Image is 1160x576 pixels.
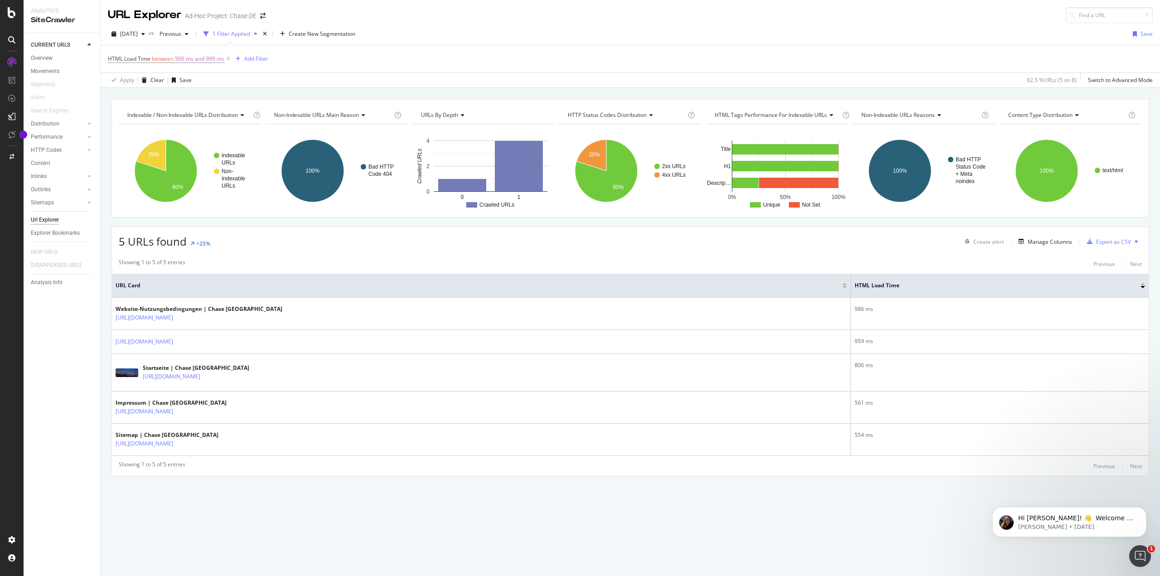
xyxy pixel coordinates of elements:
text: H1 [724,163,731,169]
div: Export as CSV [1096,238,1131,246]
div: Segments [31,80,55,89]
button: Save [168,73,192,87]
text: 100% [893,168,907,174]
div: Analysis Info [31,278,63,287]
div: 561 ms [855,399,1145,407]
div: Showing 1 to 5 of 5 entries [119,460,185,471]
text: Descrip… [707,180,731,186]
h4: Content Type Distribution [1006,108,1126,122]
div: 62.5 % URLs ( 5 on 8 ) [1027,76,1077,84]
div: Create alert [973,238,1004,246]
button: [DATE] [108,27,149,41]
div: DISAPPEARED URLS [31,261,82,270]
button: Previous [1093,460,1115,471]
div: Tooltip anchor [19,131,27,139]
button: Add Filter [232,53,268,64]
button: Previous [156,27,192,41]
iframe: Intercom notifications message [979,488,1160,552]
div: Website-Nutzungsbedingungen | Chase [GEOGRAPHIC_DATA] [116,305,282,313]
div: 959 ms [855,337,1145,345]
text: 100% [1039,168,1054,174]
text: Indexable [222,175,245,182]
div: Content [31,159,50,168]
input: Find a URL [1066,7,1153,23]
div: NEW URLS [31,247,58,257]
div: Distribution [31,119,59,129]
a: CURRENT URLS [31,40,85,50]
h4: URLs by Depth [419,108,546,122]
div: Apply [120,76,134,84]
button: 1 Filter Applied [200,27,261,41]
a: Distribution [31,119,85,129]
div: 986 ms [855,305,1145,313]
button: Switch to Advanced Mode [1084,73,1153,87]
text: 0% [728,194,736,200]
span: Create New Segmentation [289,30,355,38]
div: Inlinks [31,172,47,181]
div: A chart. [119,131,261,210]
text: 100% [831,194,846,200]
a: Overview [31,53,94,63]
h4: Non-Indexable URLs Reasons [860,108,980,122]
div: Sitemaps [31,198,54,208]
div: 554 ms [855,431,1145,439]
p: Message from Laura, sent 3w ago [39,35,156,43]
text: URLs [222,183,235,189]
text: 4 [426,138,430,144]
span: 1 [1148,545,1155,552]
span: vs [149,29,156,37]
a: Segments [31,80,64,89]
button: Manage Columns [1015,236,1072,247]
div: Visits [31,93,44,102]
h4: Non-Indexable URLs Main Reason [272,108,392,122]
div: Showing 1 to 5 of 5 entries [119,258,185,269]
div: CURRENT URLS [31,40,70,50]
div: +25% [196,240,210,247]
text: 100% [305,168,319,174]
text: Bad HTTP [368,164,394,170]
button: Save [1129,27,1153,41]
div: times [261,29,269,39]
text: 50% [780,194,791,200]
text: text/html [1102,167,1123,174]
div: Save [1141,30,1153,38]
text: 0 [426,189,430,195]
span: URLs by Depth [421,111,458,119]
button: Next [1130,460,1142,471]
a: DISAPPEARED URLS [31,261,91,270]
a: Inlinks [31,172,85,181]
a: [URL][DOMAIN_NAME] [143,372,200,381]
div: Previous [1093,260,1115,268]
div: Movements [31,67,59,76]
div: Overview [31,53,53,63]
span: 500 ms and 999 ms [175,53,224,65]
div: SiteCrawler [31,15,93,25]
a: Analysis Info [31,278,94,287]
span: 5 URLs found [119,234,187,249]
text: Not Set [802,202,821,208]
div: Clear [150,76,164,84]
div: Add Filter [244,55,268,63]
div: Next [1130,260,1142,268]
div: A chart. [706,131,848,210]
button: Apply [108,73,134,87]
a: [URL][DOMAIN_NAME] [116,337,173,346]
text: 80% [613,184,623,190]
div: 806 ms [855,361,1145,369]
div: Switch to Advanced Mode [1088,76,1153,84]
span: HTTP Status Codes Distribution [568,111,647,119]
span: HTML Tags Performance for Indexable URLs [715,111,827,119]
iframe: Intercom live chat [1129,545,1151,567]
button: Create alert [961,234,1004,249]
div: Explorer Bookmarks [31,228,80,238]
button: Create New Segmentation [276,27,359,41]
a: Search Engines [31,106,77,116]
span: Non-Indexable URLs Main Reason [274,111,359,119]
div: Url Explorer [31,215,59,225]
svg: A chart. [853,131,995,210]
button: Previous [1093,258,1115,269]
svg: A chart. [559,131,701,210]
svg: A chart. [266,131,408,210]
